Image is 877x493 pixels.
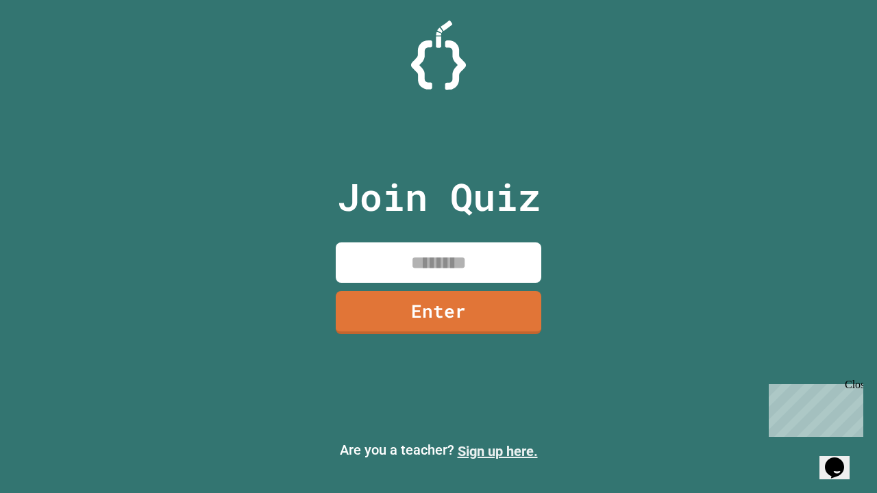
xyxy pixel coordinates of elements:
iframe: chat widget [819,438,863,479]
p: Join Quiz [337,168,541,225]
iframe: chat widget [763,379,863,437]
img: Logo.svg [411,21,466,90]
a: Sign up here. [458,443,538,459]
p: Are you a teacher? [11,440,866,462]
a: Enter [336,291,541,334]
div: Chat with us now!Close [5,5,95,87]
